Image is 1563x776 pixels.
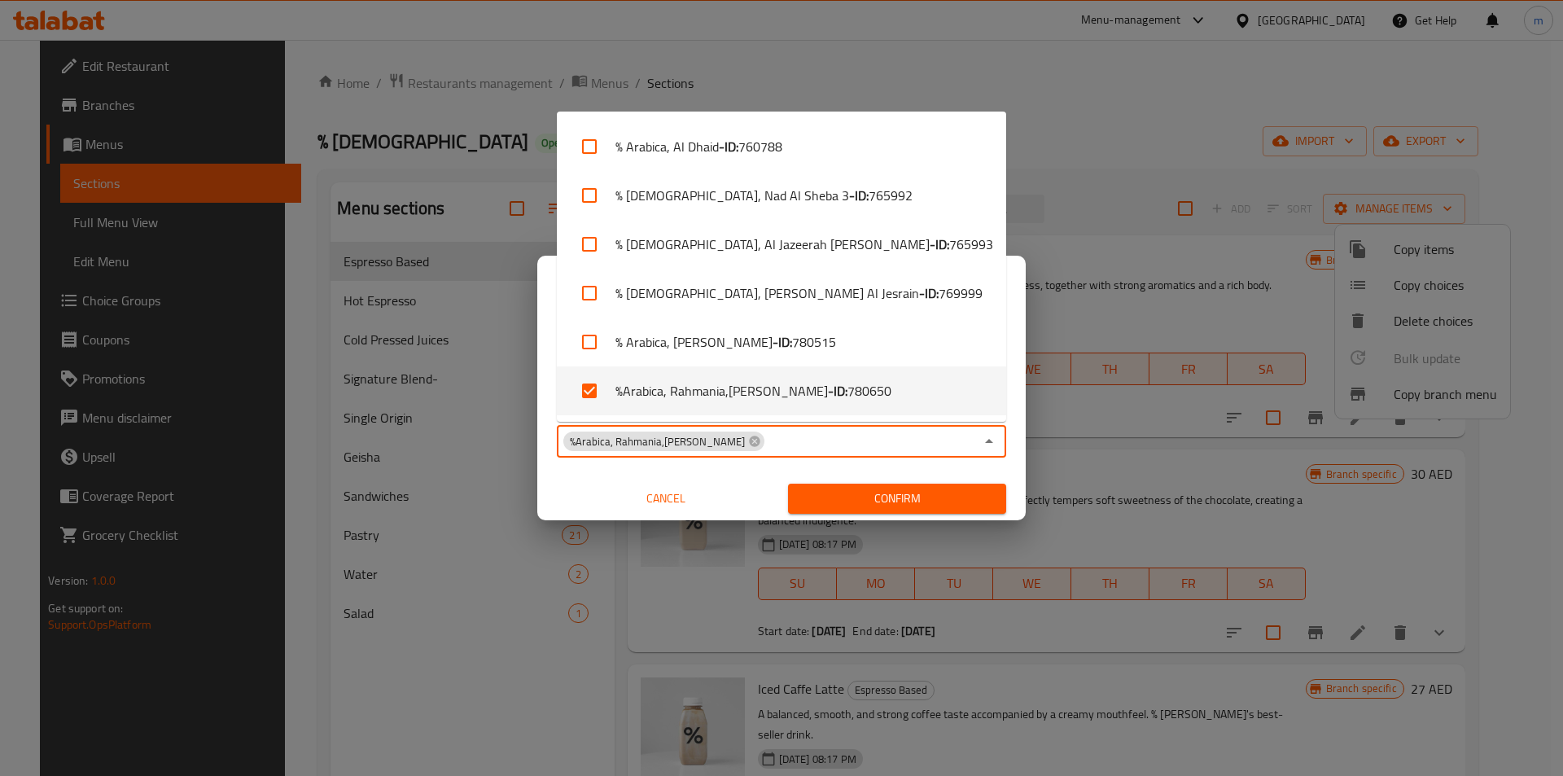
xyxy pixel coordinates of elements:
[792,332,836,352] span: 780515
[847,381,891,401] span: 780650
[869,186,913,205] span: 765992
[738,137,782,156] span: 760788
[563,489,768,509] span: Cancel
[557,269,1006,318] li: % [DEMOGRAPHIC_DATA], [PERSON_NAME] Al Jesrain
[557,220,1006,269] li: % [DEMOGRAPHIC_DATA], Al Jazeerah [PERSON_NAME]
[563,434,751,449] span: %Arabica, Rahmania,[PERSON_NAME]
[849,186,869,205] b: - ID:
[557,122,1006,171] li: % Arabica, Al Dhaid
[563,432,764,451] div: %Arabica, Rahmania,[PERSON_NAME]
[919,283,939,303] b: - ID:
[719,137,738,156] b: - ID:
[949,235,993,254] span: 765993
[788,484,1006,514] button: Confirm
[557,366,1006,415] li: %Arabica, Rahmania,[PERSON_NAME]
[773,332,792,352] b: - ID:
[978,430,1000,453] button: Close
[557,484,775,514] button: Cancel
[828,381,847,401] b: - ID:
[557,318,1006,366] li: % Arabica, [PERSON_NAME]
[557,171,1006,220] li: % [DEMOGRAPHIC_DATA], Nad Al Sheba 3
[939,283,983,303] span: 769999
[801,489,993,509] span: Confirm
[930,235,949,254] b: - ID:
